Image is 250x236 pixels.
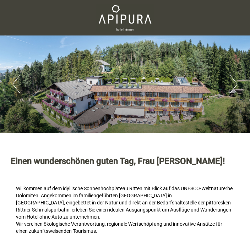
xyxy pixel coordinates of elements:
h1: Einen wunderschönen guten Tag, Frau [PERSON_NAME]! [11,157,225,166]
p: Wir vereinen ökologische Verantwortung, regionale Wertschöpfung und innovative Ansätze für einen ... [16,221,234,235]
span: turerb [217,186,230,191]
button: Next [230,75,238,93]
p: Willkommen auf dem idyllische Sonnenhochplateau Ritten mit Blick auf das UNESCO-Weltna e Dolomite... [16,185,234,221]
button: Previous [12,75,20,93]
